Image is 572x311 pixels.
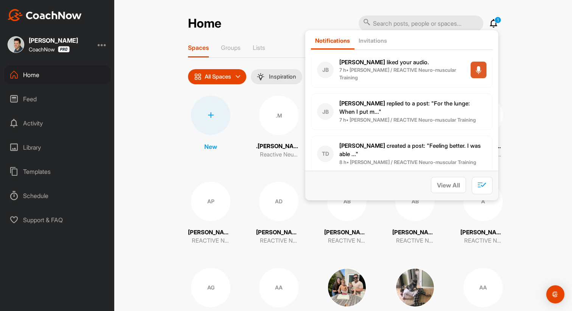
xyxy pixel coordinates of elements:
p: REACTIVE Neuro-muscular Training [192,237,230,245]
b: 7 h • [PERSON_NAME] / REACTIVE Neuro-muscular Training [339,117,476,123]
span: liked your audio . [339,59,429,66]
p: REACTIVE Neuro-Muscular Training [464,237,502,245]
div: AA [259,268,298,307]
img: square_84417cfe2ddda32c444fbe7f80486063.jpg [327,268,367,307]
div: Schedule [4,186,111,205]
p: [PERSON_NAME] [188,228,233,237]
p: Reactive Neuro-Muscular Training [260,150,298,159]
div: Library [4,138,111,157]
span: replied to a post : "For the lunge: When I put m..." [339,100,470,116]
img: menuIcon [257,73,264,80]
div: TD [317,145,334,162]
img: CoachNow Pro [58,46,70,53]
div: Home [4,65,111,84]
p: New [204,142,217,151]
div: Activity [4,114,111,133]
p: Invitations [359,37,387,44]
div: AG [191,268,230,307]
div: AD [259,182,298,221]
div: AP [191,182,230,221]
a: AB[PERSON_NAME]/[PERSON_NAME]REACTIVE Neuro-muscular Training [392,182,438,245]
div: Open Intercom Messenger [546,285,564,303]
p: All Spaces [205,74,231,80]
div: Templates [4,162,111,181]
span: created a post : "Feeling better. I was able ..." [339,142,481,158]
a: AD[PERSON_NAME]REACTIVE Neuro-muscular Training [256,182,302,245]
p: REACTIVE Neuro-muscular Training [396,237,434,245]
p: [PERSON_NAME] [256,228,302,237]
div: Support & FAQ [4,210,111,229]
div: JB [317,103,334,120]
p: .[PERSON_NAME] [256,142,302,151]
img: icon [194,73,202,80]
p: [PERSON_NAME] [PERSON_NAME] [324,228,370,237]
img: square_53ea0b01640867f1256abf4190216681.jpg [8,36,24,53]
a: A[PERSON_NAME]REACTIVE Neuro-Muscular Training [460,182,506,245]
div: JB [317,62,334,78]
div: CoachNow [29,46,70,53]
b: 7 h • [PERSON_NAME] / REACTIVE Neuro-muscular Training [339,67,456,80]
a: AB[PERSON_NAME] [PERSON_NAME]REACTIVE Neuro-muscular Training [324,182,370,245]
button: View All [431,177,466,193]
p: Spaces [188,44,209,51]
div: AB [327,182,367,221]
img: square_6faf45cfef8eca26b01ab24f5a93c04a.jpg [395,268,435,307]
div: .M [259,96,298,135]
div: Feed [4,90,111,108]
input: Search posts, people or spaces... [359,15,483,31]
div: AA [463,268,503,307]
div: A [463,182,503,221]
p: Inspiration [269,74,296,80]
img: CoachNow [8,9,82,21]
p: [PERSON_NAME]/[PERSON_NAME] [392,228,438,237]
h2: Home [188,16,221,31]
p: REACTIVE Neuro-muscular Training [260,237,298,245]
p: Notifications [315,37,350,44]
div: AB [395,182,435,221]
div: [PERSON_NAME] [29,37,78,43]
a: .M.[PERSON_NAME]Reactive Neuro-Muscular Training [256,96,302,159]
span: View All [437,181,460,189]
p: REACTIVE Neuro-muscular Training [328,237,366,245]
a: AP[PERSON_NAME]REACTIVE Neuro-muscular Training [188,182,233,245]
b: 8 h • [PERSON_NAME] / REACTIVE Neuro-muscular Training [339,159,476,165]
p: [PERSON_NAME] [460,228,506,237]
p: Groups [221,44,241,51]
p: Lists [253,44,265,51]
p: 1 [494,17,501,23]
b: [PERSON_NAME] [339,142,385,149]
b: [PERSON_NAME] [339,100,385,107]
b: [PERSON_NAME] [339,59,385,66]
